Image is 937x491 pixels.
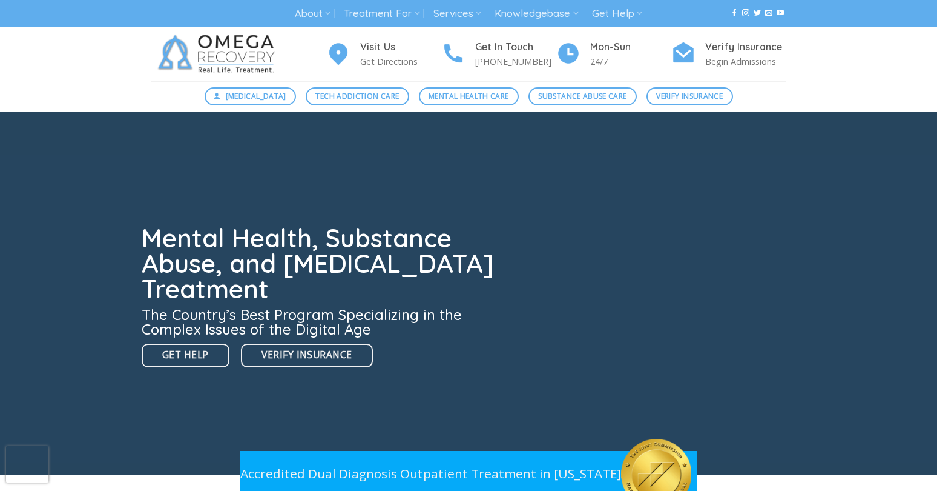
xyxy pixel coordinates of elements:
[205,87,297,105] a: [MEDICAL_DATA]
[742,9,749,18] a: Follow on Instagram
[705,39,786,55] h4: Verify Insurance
[475,39,556,55] h4: Get In Touch
[705,55,786,68] p: Begin Admissions
[538,90,626,102] span: Substance Abuse Care
[777,9,784,18] a: Follow on YouTube
[754,9,761,18] a: Follow on Twitter
[765,9,772,18] a: Send us an email
[433,2,481,25] a: Services
[315,90,399,102] span: Tech Addiction Care
[475,55,556,68] p: [PHONE_NUMBER]
[226,90,286,102] span: [MEDICAL_DATA]
[590,55,671,68] p: 24/7
[646,87,733,105] a: Verify Insurance
[656,90,723,102] span: Verify Insurance
[731,9,738,18] a: Follow on Facebook
[590,39,671,55] h4: Mon-Sun
[151,27,287,81] img: Omega Recovery
[592,2,642,25] a: Get Help
[429,90,508,102] span: Mental Health Care
[344,2,419,25] a: Treatment For
[360,55,441,68] p: Get Directions
[495,2,578,25] a: Knowledgebase
[671,39,786,69] a: Verify Insurance Begin Admissions
[306,87,409,105] a: Tech Addiction Care
[295,2,330,25] a: About
[528,87,637,105] a: Substance Abuse Care
[326,39,441,69] a: Visit Us Get Directions
[419,87,519,105] a: Mental Health Care
[441,39,556,69] a: Get In Touch [PHONE_NUMBER]
[360,39,441,55] h4: Visit Us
